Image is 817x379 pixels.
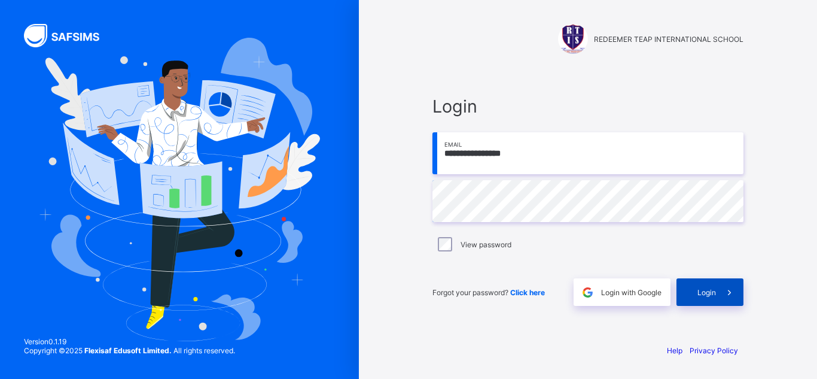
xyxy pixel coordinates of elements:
[24,346,235,355] span: Copyright © 2025 All rights reserved.
[690,346,738,355] a: Privacy Policy
[667,346,682,355] a: Help
[581,286,595,299] img: google.396cfc9801f0270233282035f929180a.svg
[432,288,545,297] span: Forgot your password?
[601,288,661,297] span: Login with Google
[24,24,114,47] img: SAFSIMS Logo
[510,288,545,297] a: Click here
[39,38,321,341] img: Hero Image
[697,288,716,297] span: Login
[461,240,511,249] label: View password
[432,96,743,117] span: Login
[594,35,743,44] span: REDEEMER TEAP INTERNATIONAL SCHOOL
[84,346,172,355] strong: Flexisaf Edusoft Limited.
[24,337,235,346] span: Version 0.1.19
